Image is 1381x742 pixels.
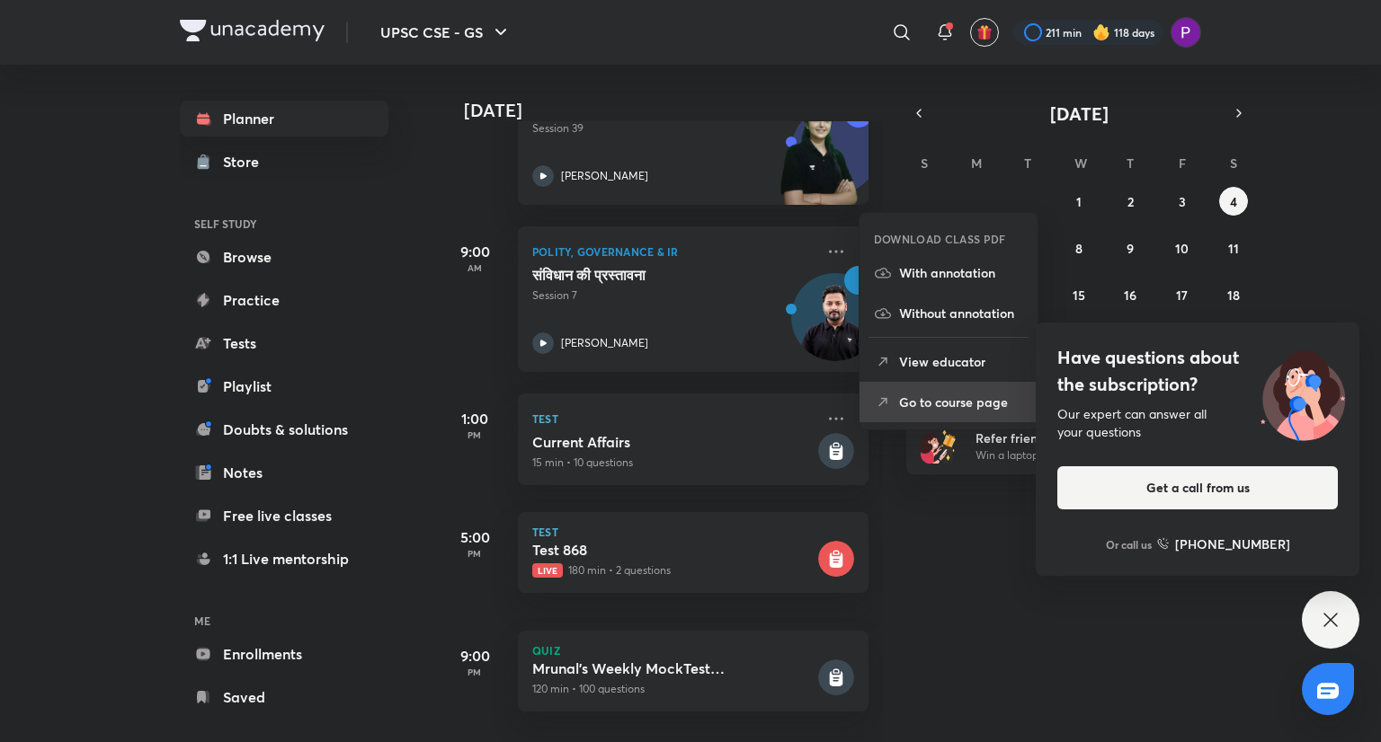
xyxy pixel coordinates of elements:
h6: ME [180,605,388,636]
button: October 18, 2025 [1219,280,1248,309]
abbr: Thursday [1127,155,1134,172]
p: Win a laptop, vouchers & more [976,447,1197,464]
h6: [PHONE_NUMBER] [1175,534,1290,553]
button: October 10, 2025 [1168,234,1197,262]
p: With annotation [899,263,1023,282]
h5: Test 868 [532,541,815,559]
button: October 4, 2025 [1219,187,1248,216]
h5: 9:00 [439,241,511,262]
a: Free live classes [180,498,388,534]
h5: Current Affairs [532,433,815,451]
div: Store [223,151,270,172]
img: referral [921,428,957,464]
p: Quiz [532,645,854,656]
abbr: Sunday [921,155,928,172]
a: [PHONE_NUMBER] [1157,534,1290,553]
button: October 1, 2025 [1065,187,1093,216]
p: Session 39 [532,120,815,137]
a: Store [180,144,388,180]
div: Our expert can answer all your questions [1057,405,1338,441]
abbr: October 3, 2025 [1179,193,1186,210]
button: October 16, 2025 [1116,280,1145,309]
h4: [DATE] [464,100,887,121]
button: October 17, 2025 [1168,280,1197,309]
h6: Refer friends [976,428,1197,447]
img: avatar [976,24,993,40]
p: Polity, Governance & IR [532,241,815,262]
p: [PERSON_NAME] [561,168,648,184]
abbr: October 11, 2025 [1228,240,1239,257]
p: Go to course page [899,393,1023,411]
p: Or call us [1106,536,1152,552]
img: Avatar [792,283,878,369]
a: Company Logo [180,20,325,46]
p: View educator [899,352,1023,371]
h5: Mrunal's Weekly MockTest Pillar3C_Intl_ORG [532,659,815,677]
p: PM [439,429,511,440]
span: Live [532,563,563,578]
a: Notes [180,455,388,490]
img: Preeti Pandey [1171,17,1201,48]
button: October 2, 2025 [1116,187,1145,216]
a: Practice [180,282,388,318]
abbr: Saturday [1230,155,1237,172]
p: 15 min • 10 questions [532,455,815,471]
a: 1:1 Live mentorship [180,541,388,577]
a: Playlist [180,368,388,404]
abbr: October 15, 2025 [1073,287,1085,304]
abbr: October 10, 2025 [1175,240,1189,257]
h5: 1:00 [439,408,511,429]
img: streak [1092,23,1110,41]
abbr: Tuesday [1024,155,1031,172]
span: [DATE] [1050,102,1109,126]
a: Enrollments [180,636,388,672]
img: ttu_illustration_new.svg [1246,344,1359,441]
abbr: October 16, 2025 [1124,287,1136,304]
abbr: October 1, 2025 [1076,193,1082,210]
abbr: Monday [971,155,982,172]
button: UPSC CSE - GS [370,14,522,50]
a: Saved [180,679,388,715]
abbr: October 4, 2025 [1230,193,1237,210]
abbr: October 9, 2025 [1127,240,1134,257]
h5: संविधान की प्रस्तावना [532,266,756,284]
button: October 11, 2025 [1219,234,1248,262]
a: Doubts & solutions [180,411,388,447]
p: 180 min • 2 questions [532,562,815,579]
p: AM [439,262,511,273]
button: Get a call from us [1057,466,1338,509]
h5: 9:00 [439,645,511,667]
p: Test [532,408,815,429]
button: [DATE] [931,101,1226,126]
abbr: Friday [1179,155,1186,172]
button: avatar [970,18,999,47]
button: October 8, 2025 [1065,234,1093,262]
h6: SELF STUDY [180,208,388,239]
h6: DOWNLOAD CLASS PDF [874,231,1006,247]
p: PM [439,548,511,559]
a: Tests [180,325,388,361]
p: Test [532,526,854,537]
abbr: Wednesday [1074,155,1087,172]
abbr: October 17, 2025 [1176,287,1188,304]
button: October 15, 2025 [1065,280,1093,309]
button: October 9, 2025 [1116,234,1145,262]
abbr: October 2, 2025 [1127,193,1134,210]
a: Planner [180,101,388,137]
img: unacademy [770,99,869,223]
p: 120 min • 100 questions [532,681,815,697]
abbr: October 18, 2025 [1227,287,1240,304]
button: October 3, 2025 [1168,187,1197,216]
a: Browse [180,239,388,275]
p: Without annotation [899,304,1023,322]
img: Company Logo [180,20,325,41]
h5: 5:00 [439,526,511,548]
p: PM [439,667,511,677]
h4: Have questions about the subscription? [1057,344,1338,398]
p: [PERSON_NAME] [561,335,648,351]
abbr: October 8, 2025 [1075,240,1083,257]
p: Session 7 [532,287,815,304]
